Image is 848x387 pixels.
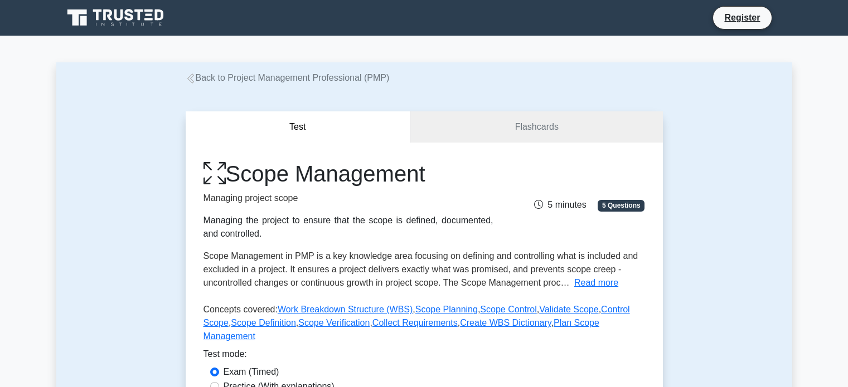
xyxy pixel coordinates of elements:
a: Scope Control [480,305,536,314]
span: Scope Management in PMP is a key knowledge area focusing on defining and controlling what is incl... [203,251,638,287]
span: 5 Questions [598,200,645,211]
p: Concepts covered: , , , , , , , , , [203,303,645,347]
a: Validate Scope [539,305,598,314]
a: Scope Definition [231,318,296,327]
a: Collect Requirements [372,318,458,327]
label: Exam (Timed) [224,365,279,379]
div: Managing the project to ensure that the scope is defined, documented, and controlled. [203,214,493,241]
a: Back to Project Management Professional (PMP) [186,73,390,82]
button: Test [186,111,411,143]
a: Register [718,11,767,25]
a: Work Breakdown Structure (WBS) [278,305,413,314]
p: Managing project scope [203,192,493,205]
h1: Scope Management [203,160,493,187]
span: 5 minutes [534,200,586,209]
a: Flashcards [410,111,662,143]
a: Plan Scope Management [203,318,599,341]
button: Read more [574,276,618,290]
a: Scope Planning [415,305,478,314]
div: Test mode: [203,347,645,365]
a: Create WBS Dictionary [460,318,551,327]
a: Scope Verification [298,318,370,327]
